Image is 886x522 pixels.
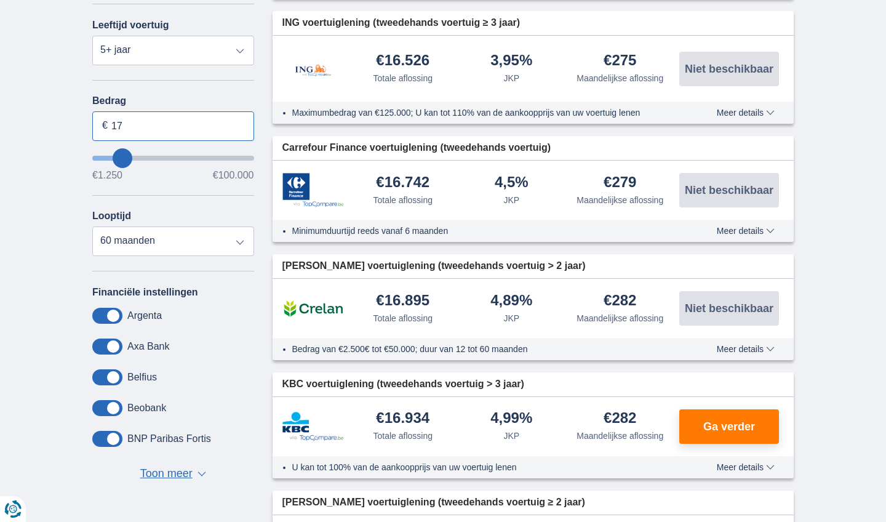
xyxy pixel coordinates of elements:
span: Niet beschikbaar [685,185,773,196]
div: €282 [604,411,636,427]
div: JKP [503,312,519,324]
span: Ga verder [703,421,755,432]
button: Meer details [708,226,784,236]
div: 3,95% [490,53,532,70]
label: Beobank [127,403,166,414]
div: 4,5% [495,175,529,191]
div: Totale aflossing [373,72,433,84]
img: product.pl.alt KBC [282,412,344,441]
label: Bedrag [92,95,254,106]
button: Toon meer ▼ [137,465,210,483]
span: Niet beschikbaar [685,303,773,314]
span: Meer details [717,463,775,472]
div: Totale aflossing [373,312,433,324]
button: Niet beschikbaar [679,52,779,86]
button: Meer details [708,344,784,354]
img: product.pl.alt Crelan [282,293,344,324]
div: €282 [604,293,636,310]
span: Meer details [717,345,775,353]
label: Axa Bank [127,341,169,352]
span: Carrefour Finance voertuiglening (tweedehands voertuig) [282,141,551,155]
label: Argenta [127,310,162,321]
input: wantToBorrow [92,156,254,161]
div: €16.895 [376,293,429,310]
div: 4,99% [490,411,532,427]
li: Minimumduurtijd reeds vanaf 6 maanden [292,225,672,237]
button: Niet beschikbaar [679,173,779,207]
div: Totale aflossing [373,430,433,442]
li: U kan tot 100% van de aankoopprijs van uw voertuig lenen [292,461,672,473]
span: €1.250 [92,171,122,180]
span: Meer details [717,227,775,235]
span: ING voertuiglening (tweedehands voertuig ≥ 3 jaar) [282,16,521,30]
div: Totale aflossing [373,194,433,206]
li: Maximumbedrag van €125.000; U kan tot 110% van de aankoopprijs van uw voertuig lenen [292,106,672,119]
span: €100.000 [213,171,254,180]
span: [PERSON_NAME] voertuiglening (tweedehands voertuig ≥ 2 jaar) [282,496,585,510]
label: Belfius [127,372,157,383]
span: KBC voertuiglening (tweedehands voertuig > 3 jaar) [282,377,524,391]
label: Leeftijd voertuig [92,20,169,31]
button: Meer details [708,462,784,472]
div: €16.742 [376,175,429,191]
span: Meer details [717,108,775,117]
div: Maandelijkse aflossing [577,430,663,442]
label: Looptijd [92,211,131,222]
div: JKP [503,72,519,84]
span: ▼ [198,472,206,476]
div: Maandelijkse aflossing [577,72,663,84]
button: Meer details [708,108,784,118]
label: Financiële instellingen [92,287,198,298]
div: €16.934 [376,411,429,427]
div: €16.526 [376,53,429,70]
li: Bedrag van €2.500€ tot €50.000; duur van 12 tot 60 maanden [292,343,672,355]
img: product.pl.alt Carrefour Finance [282,173,344,207]
div: JKP [503,194,519,206]
span: Niet beschikbaar [685,63,773,74]
div: Maandelijkse aflossing [577,312,663,324]
div: €275 [604,53,636,70]
span: € [102,119,108,133]
div: JKP [503,430,519,442]
span: [PERSON_NAME] voertuiglening (tweedehands voertuig > 2 jaar) [282,259,586,273]
img: product.pl.alt ING [282,48,344,89]
span: Toon meer [140,466,193,482]
button: Niet beschikbaar [679,291,779,326]
div: €279 [604,175,636,191]
button: Ga verder [679,409,779,444]
div: Maandelijkse aflossing [577,194,663,206]
div: 4,89% [490,293,532,310]
label: BNP Paribas Fortis [127,433,211,444]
